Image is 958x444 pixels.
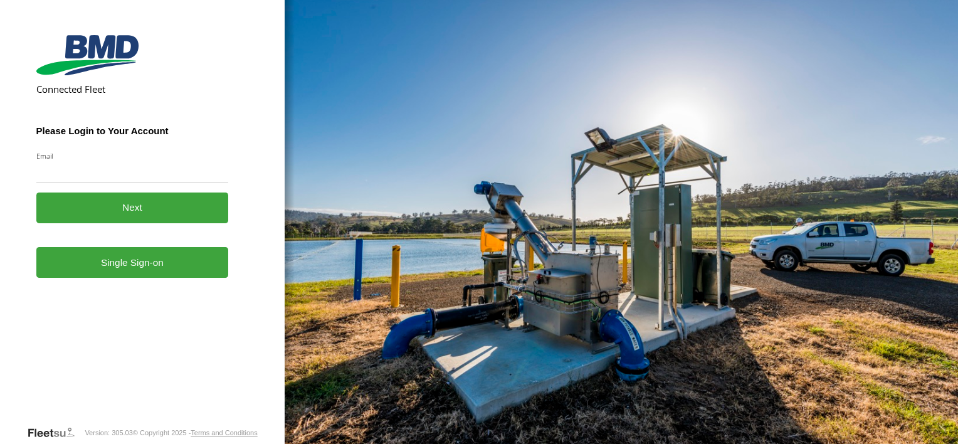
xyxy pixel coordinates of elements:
[85,429,132,436] div: Version: 305.03
[36,151,229,161] label: Email
[27,426,85,439] a: Visit our Website
[36,35,139,75] img: BMD
[36,83,229,95] h2: Connected Fleet
[133,429,258,436] div: © Copyright 2025 -
[36,247,229,278] a: Single Sign-on
[36,125,229,136] h3: Please Login to Your Account
[191,429,257,436] a: Terms and Conditions
[36,193,229,223] button: Next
